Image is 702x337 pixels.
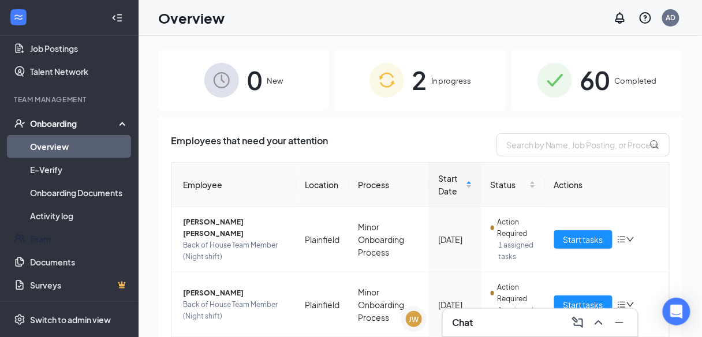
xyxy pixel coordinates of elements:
[349,163,430,207] th: Process
[247,60,262,100] span: 0
[158,8,225,28] h1: Overview
[499,239,536,263] span: 1 assigned tasks
[296,207,349,272] td: Plainfield
[183,299,287,322] span: Back of House Team Member (Night shift)
[30,204,129,227] a: Activity log
[432,75,472,87] span: In progress
[592,316,606,329] svg: ChevronUp
[617,300,626,309] span: bars
[554,230,613,249] button: Start tasks
[171,163,296,207] th: Employee
[30,227,129,250] a: Team
[613,11,627,25] svg: Notifications
[30,135,129,158] a: Overview
[296,272,349,337] td: Plainfield
[498,216,536,239] span: Action Required
[30,314,111,325] div: Switch to admin view
[14,314,25,325] svg: Settings
[481,163,545,207] th: Status
[296,163,349,207] th: Location
[580,60,610,100] span: 60
[569,313,587,332] button: ComposeMessage
[491,178,527,191] span: Status
[30,37,129,60] a: Job Postings
[30,60,129,83] a: Talent Network
[617,235,626,244] span: bars
[14,118,25,129] svg: UserCheck
[438,233,472,246] div: [DATE]
[615,75,657,87] span: Completed
[438,298,472,311] div: [DATE]
[30,181,129,204] a: Onboarding Documents
[349,207,430,272] td: Minor Onboarding Process
[349,272,430,337] td: Minor Onboarding Process
[409,314,419,324] div: JW
[563,233,603,246] span: Start tasks
[499,305,536,328] span: 1 assigned tasks
[30,250,129,274] a: Documents
[183,239,287,263] span: Back of House Team Member (Night shift)
[563,298,603,311] span: Start tasks
[30,274,129,297] a: SurveysCrown
[171,133,328,156] span: Employees that need your attention
[663,298,690,325] div: Open Intercom Messenger
[438,172,464,197] span: Start Date
[412,60,427,100] span: 2
[183,287,287,299] span: [PERSON_NAME]
[589,313,608,332] button: ChevronUp
[638,11,652,25] svg: QuestionInfo
[496,133,670,156] input: Search by Name, Job Posting, or Process
[545,163,670,207] th: Actions
[610,313,629,332] button: Minimize
[183,216,287,239] span: [PERSON_NAME] [PERSON_NAME]
[30,118,119,129] div: Onboarding
[613,316,626,329] svg: Minimize
[666,13,676,23] div: AD
[452,316,473,329] h3: Chat
[498,282,536,305] span: Action Required
[626,301,634,309] span: down
[30,158,129,181] a: E-Verify
[111,12,123,24] svg: Collapse
[13,12,24,23] svg: WorkstreamLogo
[14,95,126,104] div: Team Management
[267,75,283,87] span: New
[554,295,613,314] button: Start tasks
[571,316,585,329] svg: ComposeMessage
[626,235,634,244] span: down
